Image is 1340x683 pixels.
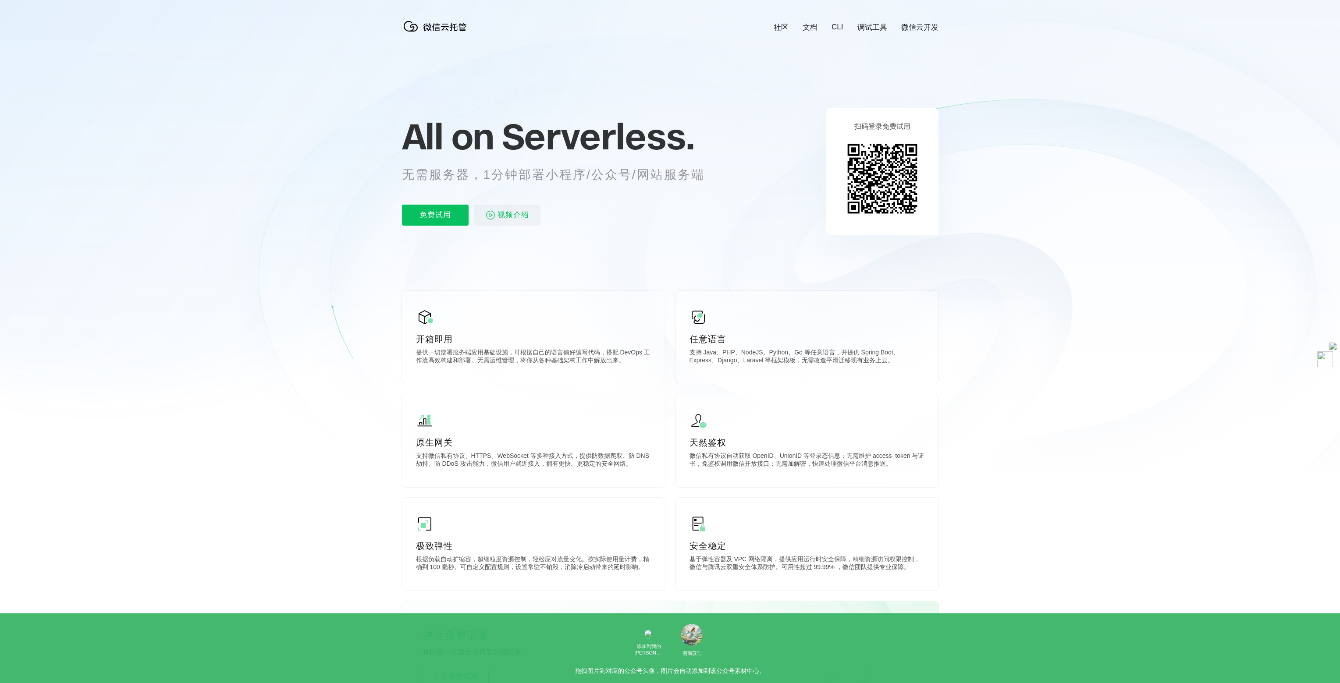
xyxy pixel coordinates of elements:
[803,22,818,32] a: 文档
[402,166,721,184] p: 无需服务器，1分钟部署小程序/公众号/网站服务端
[498,205,529,226] span: 视频介绍
[485,210,496,220] img: video_play.svg
[416,452,651,470] p: 支持微信私有协议、HTTPS、WebSocket 等多种接入方式，提供防数据爬取、防 DNS 劫持、防 DDoS 攻击能力，微信用户就近接入，拥有更快、更稳定的安全网络。
[690,333,924,345] p: 任意语言
[502,114,694,158] span: Serverless.
[901,22,938,32] a: 微信云开发
[416,349,651,366] p: 提供一切部署服务端应用基础设施，可根据自己的语言偏好编写代码，搭配 DevOps 工作流高效构建和部署。无需运维管理，将你从各种基础架构工作中解放出来。
[690,436,924,449] p: 天然鉴权
[832,23,843,32] a: CLI
[774,22,789,32] a: 社区
[690,349,924,366] p: 支持 Java、PHP、NodeJS、Python、Go 等任意语言，并提供 Spring Boot、Express、Django、Laravel 等框架模板，无需改造平滑迁移现有业务上云。
[416,436,651,449] p: 原生网关
[416,556,651,573] p: 根据负载自动扩缩容，超细粒度资源控制，轻松应对流量变化。按实际使用量计费，精确到 100 毫秒。可自定义配置规则，设置常驻不销毁，消除冷启动带来的延时影响。
[402,114,494,158] span: All on
[690,556,924,573] p: 基于弹性容器及 VPC 网络隔离，提供应用运行时安全保障，精细资源访问权限控制，微信与腾讯云双重安全体系防护。可用性超过 99.99% ，微信团队提供专业保障。
[857,22,887,32] a: 调试工具
[854,122,910,131] p: 扫码登录免费试用
[416,540,651,552] p: 极致弹性
[690,540,924,552] p: 安全稳定
[416,333,651,345] p: 开箱即用
[690,452,924,470] p: 微信私有协议自动获取 OpenID、UnionID 等登录态信息；无需维护 access_token 与证书，免鉴权调用微信开放接口；无需加解密，快速处理微信平台消息推送。
[402,29,472,36] a: 微信云托管
[402,18,472,35] img: 微信云托管
[402,205,469,226] p: 免费试用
